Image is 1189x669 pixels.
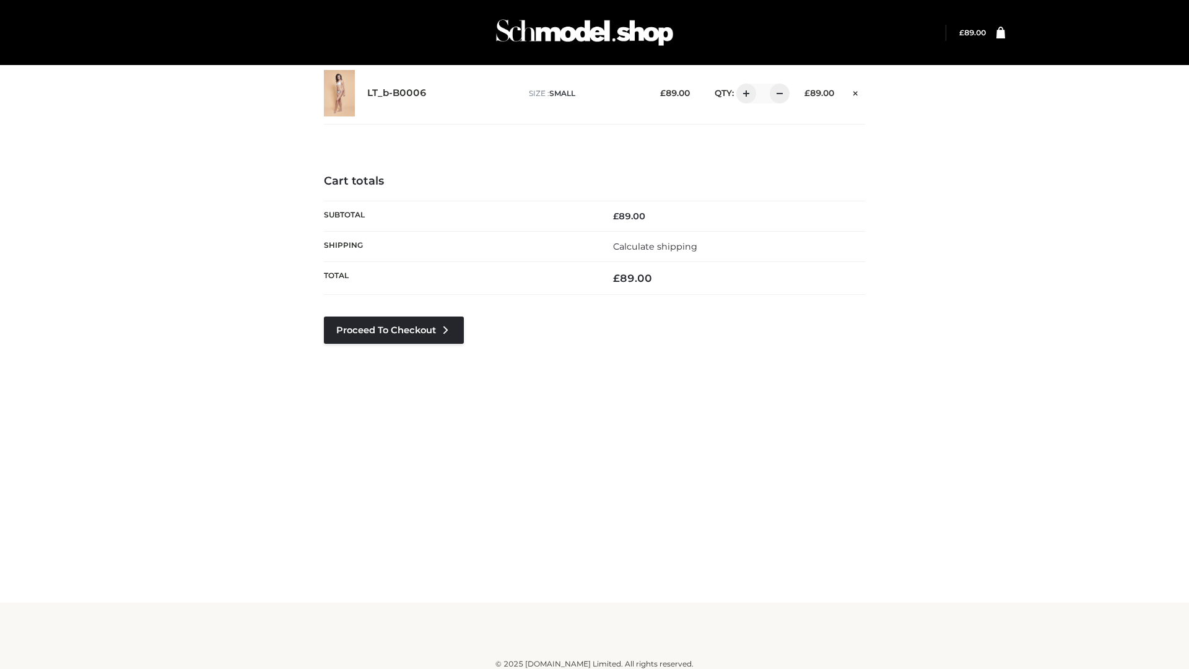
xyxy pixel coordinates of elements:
bdi: 89.00 [660,88,690,98]
h4: Cart totals [324,175,865,188]
span: £ [613,211,619,222]
span: SMALL [549,89,575,98]
a: LT_b-B0006 [367,87,427,99]
a: Proceed to Checkout [324,317,464,344]
th: Shipping [324,231,594,261]
bdi: 89.00 [613,211,645,222]
bdi: 89.00 [804,88,834,98]
span: £ [804,88,810,98]
p: size : [529,88,641,99]
bdi: 89.00 [959,28,986,37]
a: £89.00 [959,28,986,37]
th: Subtotal [324,201,594,231]
th: Total [324,262,594,295]
span: £ [959,28,964,37]
a: Remove this item [847,84,865,100]
bdi: 89.00 [613,272,652,284]
a: Calculate shipping [613,241,697,252]
img: Schmodel Admin 964 [492,8,677,57]
div: QTY: [702,84,785,103]
span: £ [660,88,666,98]
span: £ [613,272,620,284]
